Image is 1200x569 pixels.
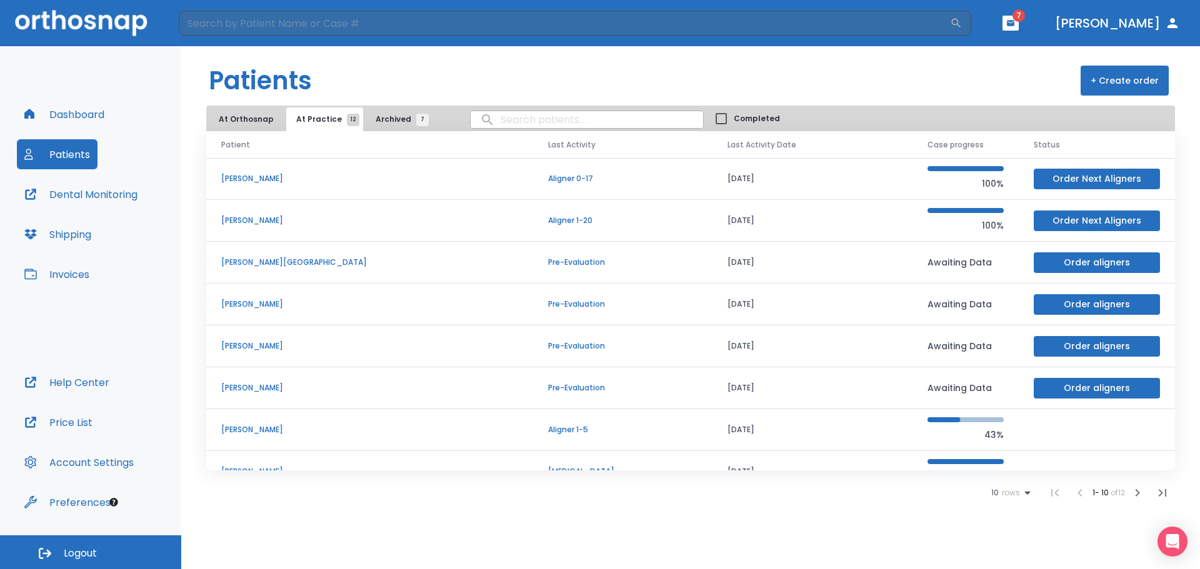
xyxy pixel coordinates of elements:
[296,114,353,125] span: At Practice
[548,382,697,393] p: Pre-Evaluation
[17,99,112,129] button: Dashboard
[712,451,912,493] td: [DATE]
[927,469,1004,484] p: 100%
[548,215,697,226] p: Aligner 1-20
[712,325,912,367] td: [DATE]
[927,218,1004,233] p: 100%
[712,367,912,409] td: [DATE]
[1034,252,1160,273] button: Order aligners
[108,497,119,508] div: Tooltip anchor
[712,158,912,200] td: [DATE]
[548,173,697,184] p: Aligner 0-17
[17,219,99,249] button: Shipping
[1034,169,1160,189] button: Order Next Aligners
[734,113,780,124] span: Completed
[927,297,1004,312] p: Awaiting Data
[1111,487,1125,498] span: of 12
[927,380,1004,395] p: Awaiting Data
[1050,12,1185,34] button: [PERSON_NAME]
[221,173,518,184] p: [PERSON_NAME]
[712,284,912,325] td: [DATE]
[221,340,518,352] p: [PERSON_NAME]
[17,259,97,289] button: Invoices
[17,407,100,437] button: Price List
[221,215,518,226] p: [PERSON_NAME]
[347,114,359,126] span: 12
[416,114,429,126] span: 7
[64,547,97,560] span: Logout
[221,257,518,268] p: [PERSON_NAME][GEOGRAPHIC_DATA]
[1012,9,1025,22] span: 7
[1034,294,1160,315] button: Order aligners
[927,139,984,151] span: Case progress
[548,340,697,352] p: Pre-Evaluation
[548,299,697,310] p: Pre-Evaluation
[221,424,518,435] p: [PERSON_NAME]
[1034,378,1160,398] button: Order aligners
[548,257,697,268] p: Pre-Evaluation
[17,487,118,517] button: Preferences
[1034,210,1160,231] button: Order Next Aligners
[927,176,1004,191] p: 100%
[1092,487,1111,498] span: 1 - 10
[179,11,950,36] input: Search by Patient Name or Case #
[15,10,147,36] img: Orthosnap
[548,424,697,435] p: Aligner 1-5
[991,488,999,497] span: 10
[471,107,703,132] input: search
[376,114,422,125] span: Archived
[727,139,796,151] span: Last Activity Date
[209,107,284,131] button: At Orthosnap
[17,367,117,397] button: Help Center
[927,255,1004,270] p: Awaiting Data
[221,382,518,393] p: [PERSON_NAME]
[548,466,697,477] p: [MEDICAL_DATA]
[712,242,912,284] td: [DATE]
[209,62,312,99] h1: Patients
[209,107,435,131] div: tabs
[1034,336,1160,357] button: Order aligners
[927,339,1004,354] p: Awaiting Data
[17,139,97,169] button: Patients
[1081,66,1169,96] button: + Create order
[221,139,250,151] span: Patient
[17,179,145,209] button: Dental Monitoring
[999,488,1020,497] span: rows
[221,466,518,477] p: [PERSON_NAME]
[221,299,518,310] p: [PERSON_NAME]
[1157,527,1187,557] div: Open Intercom Messenger
[712,409,912,451] td: [DATE]
[17,447,141,477] button: Account Settings
[1034,139,1060,151] span: Status
[927,427,1004,442] p: 43%
[712,200,912,242] td: [DATE]
[548,139,596,151] span: Last Activity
